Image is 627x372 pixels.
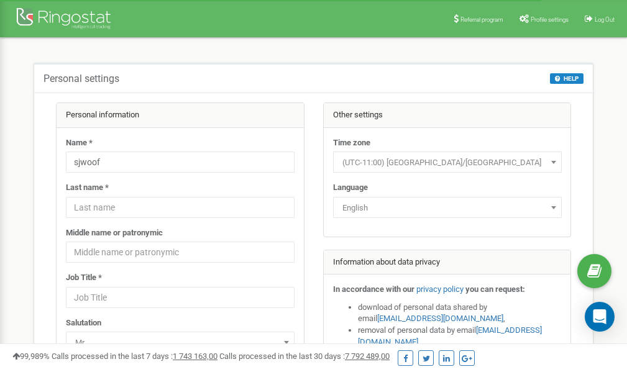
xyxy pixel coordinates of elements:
label: Last name * [66,182,109,194]
label: Language [333,182,368,194]
div: Other settings [324,103,571,128]
li: download of personal data shared by email , [358,302,562,325]
span: (UTC-11:00) Pacific/Midway [337,154,557,171]
label: Salutation [66,317,101,329]
span: 99,989% [12,352,50,361]
input: Middle name or patronymic [66,242,295,263]
span: Log Out [595,16,615,23]
div: Personal information [57,103,304,128]
label: Middle name or patronymic [66,227,163,239]
span: Mr. [66,332,295,353]
input: Last name [66,197,295,218]
a: [EMAIL_ADDRESS][DOMAIN_NAME] [377,314,503,323]
li: removal of personal data by email , [358,325,562,348]
a: privacy policy [416,284,464,294]
label: Job Title * [66,272,102,284]
div: Open Intercom Messenger [585,302,615,332]
span: English [337,199,557,217]
span: English [333,197,562,218]
strong: In accordance with our [333,284,414,294]
label: Name * [66,137,93,149]
span: Calls processed in the last 30 days : [219,352,390,361]
u: 7 792 489,00 [345,352,390,361]
span: (UTC-11:00) Pacific/Midway [333,152,562,173]
span: Referral program [460,16,503,23]
span: Calls processed in the last 7 days : [52,352,217,361]
input: Job Title [66,287,295,308]
u: 1 743 163,00 [173,352,217,361]
span: Mr. [70,334,290,352]
label: Time zone [333,137,370,149]
button: HELP [550,73,584,84]
strong: you can request: [465,284,525,294]
span: Profile settings [531,16,569,23]
div: Information about data privacy [324,250,571,275]
input: Name [66,152,295,173]
h5: Personal settings [43,73,119,84]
